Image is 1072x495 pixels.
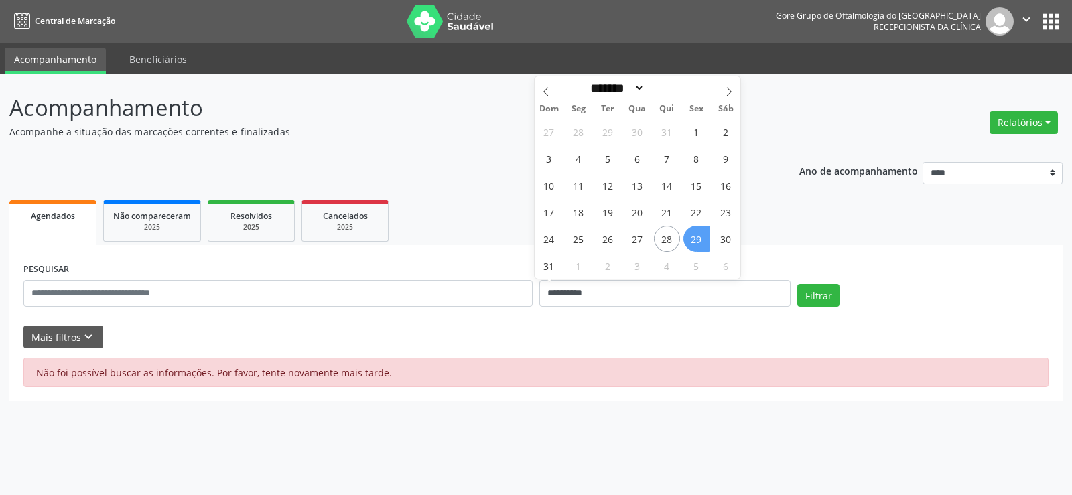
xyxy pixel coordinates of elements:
[683,145,710,171] span: Agosto 8, 2025
[113,222,191,232] div: 2025
[323,210,368,222] span: Cancelados
[652,104,681,113] span: Qui
[713,253,739,279] span: Setembro 6, 2025
[5,48,106,74] a: Acompanhamento
[9,91,746,125] p: Acompanhamento
[1039,10,1063,33] button: apps
[654,199,680,225] span: Agosto 21, 2025
[624,119,651,145] span: Julho 30, 2025
[683,253,710,279] span: Setembro 5, 2025
[9,125,746,139] p: Acompanhe a situação das marcações correntes e finalizadas
[81,330,96,344] i: keyboard_arrow_down
[595,119,621,145] span: Julho 29, 2025
[595,172,621,198] span: Agosto 12, 2025
[595,145,621,171] span: Agosto 5, 2025
[595,226,621,252] span: Agosto 26, 2025
[654,253,680,279] span: Setembro 4, 2025
[624,172,651,198] span: Agosto 13, 2025
[565,199,592,225] span: Agosto 18, 2025
[218,222,285,232] div: 2025
[230,210,272,222] span: Resolvidos
[536,253,562,279] span: Agosto 31, 2025
[624,253,651,279] span: Setembro 3, 2025
[797,284,840,307] button: Filtrar
[565,172,592,198] span: Agosto 11, 2025
[874,21,981,33] span: Recepcionista da clínica
[536,199,562,225] span: Agosto 17, 2025
[654,145,680,171] span: Agosto 7, 2025
[654,172,680,198] span: Agosto 14, 2025
[536,226,562,252] span: Agosto 24, 2025
[9,10,115,32] a: Central de Marcação
[990,111,1058,134] button: Relatórios
[624,145,651,171] span: Agosto 6, 2025
[1014,7,1039,36] button: 
[565,226,592,252] span: Agosto 25, 2025
[713,145,739,171] span: Agosto 9, 2025
[683,119,710,145] span: Agosto 1, 2025
[23,326,103,349] button: Mais filtroskeyboard_arrow_down
[536,119,562,145] span: Julho 27, 2025
[1019,12,1034,27] i: 
[586,81,645,95] select: Month
[536,145,562,171] span: Agosto 3, 2025
[624,199,651,225] span: Agosto 20, 2025
[713,172,739,198] span: Agosto 16, 2025
[776,10,981,21] div: Gore Grupo de Oftalmologia do [GEOGRAPHIC_DATA]
[595,253,621,279] span: Setembro 2, 2025
[563,104,593,113] span: Seg
[536,172,562,198] span: Agosto 10, 2025
[683,199,710,225] span: Agosto 22, 2025
[624,226,651,252] span: Agosto 27, 2025
[645,81,689,95] input: Year
[31,210,75,222] span: Agendados
[654,226,680,252] span: Agosto 28, 2025
[713,119,739,145] span: Agosto 2, 2025
[35,15,115,27] span: Central de Marcação
[681,104,711,113] span: Sex
[23,259,69,280] label: PESQUISAR
[713,199,739,225] span: Agosto 23, 2025
[113,210,191,222] span: Não compareceram
[799,162,918,179] p: Ano de acompanhamento
[713,226,739,252] span: Agosto 30, 2025
[565,253,592,279] span: Setembro 1, 2025
[535,104,564,113] span: Dom
[23,358,1049,387] div: Não foi possível buscar as informações. Por favor, tente novamente mais tarde.
[565,119,592,145] span: Julho 28, 2025
[593,104,622,113] span: Ter
[654,119,680,145] span: Julho 31, 2025
[986,7,1014,36] img: img
[622,104,652,113] span: Qua
[312,222,379,232] div: 2025
[711,104,740,113] span: Sáb
[565,145,592,171] span: Agosto 4, 2025
[120,48,196,71] a: Beneficiários
[683,226,710,252] span: Agosto 29, 2025
[683,172,710,198] span: Agosto 15, 2025
[595,199,621,225] span: Agosto 19, 2025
